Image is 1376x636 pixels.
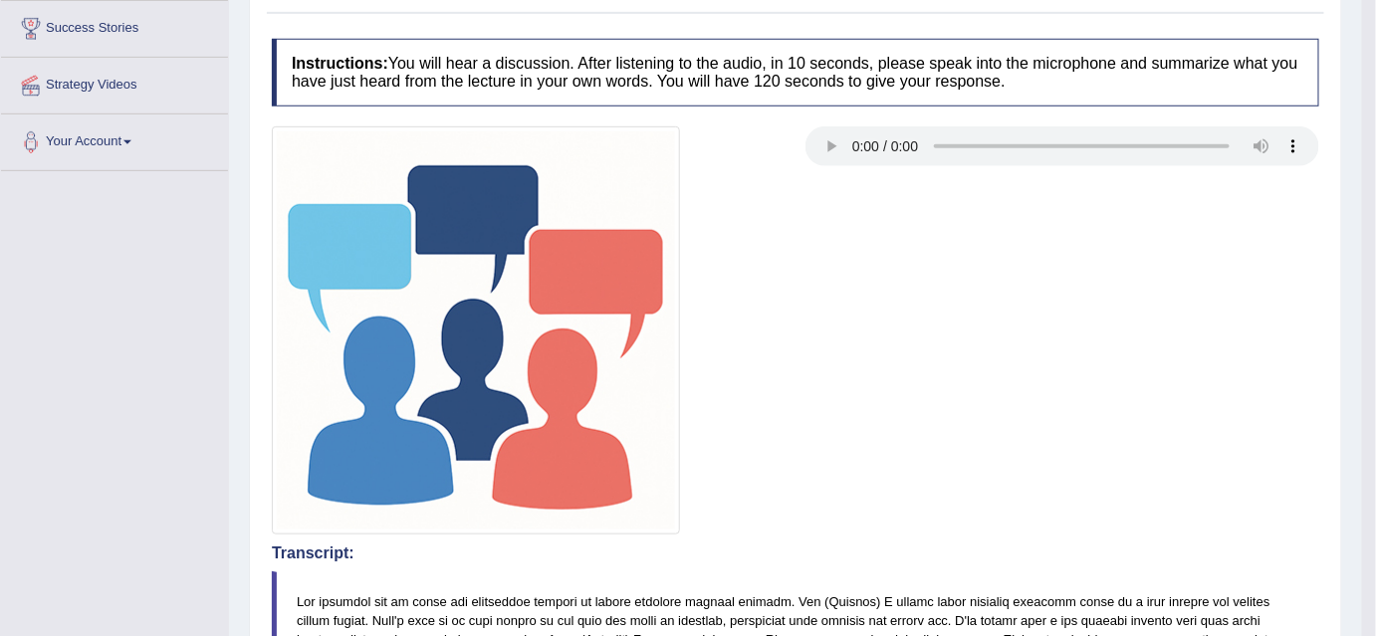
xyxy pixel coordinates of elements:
[1,114,228,164] a: Your Account
[272,544,1319,562] h4: Transcript:
[272,39,1319,106] h4: You will hear a discussion. After listening to the audio, in 10 seconds, please speak into the mi...
[1,1,228,51] a: Success Stories
[1,58,228,107] a: Strategy Videos
[292,55,388,72] b: Instructions:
